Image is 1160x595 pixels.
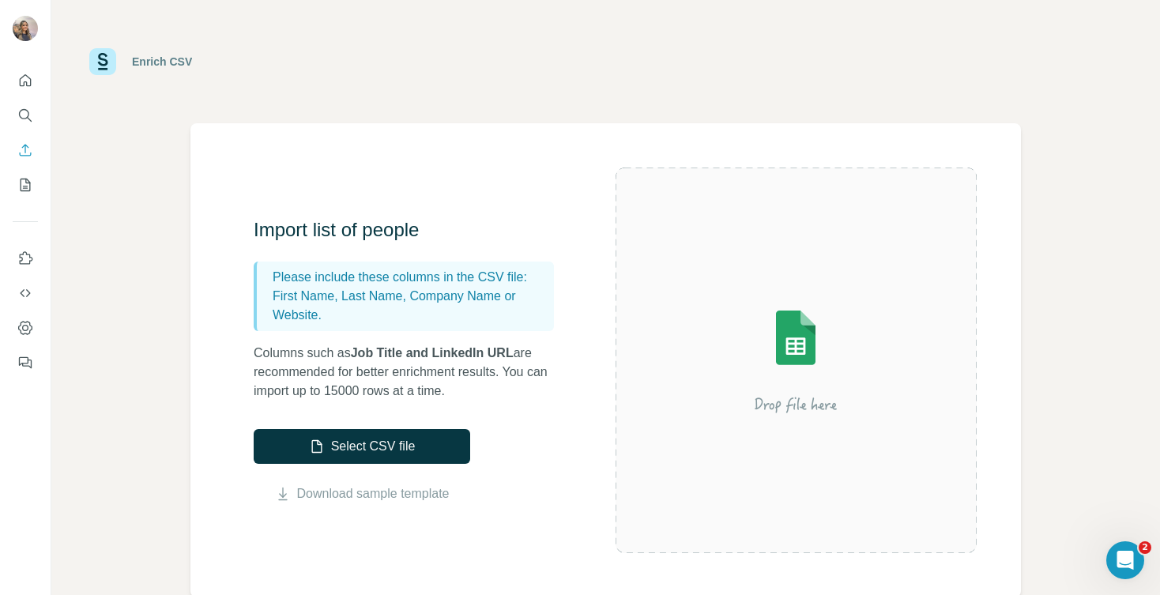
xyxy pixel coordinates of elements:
button: Search [13,101,38,130]
div: Enrich CSV [132,54,192,70]
button: Select CSV file [254,429,470,464]
span: Job Title and LinkedIn URL [351,346,514,360]
button: Quick start [13,66,38,95]
p: Please include these columns in the CSV file: [273,268,548,287]
button: Enrich CSV [13,136,38,164]
button: Download sample template [254,484,470,503]
img: Surfe Logo [89,48,116,75]
button: My lists [13,171,38,199]
p: Columns such as are recommended for better enrichment results. You can import up to 15000 rows at... [254,344,570,401]
button: Use Surfe on LinkedIn [13,244,38,273]
img: Surfe Illustration - Drop file here or select below [653,265,938,455]
img: Avatar [13,16,38,41]
button: Dashboard [13,314,38,342]
iframe: Intercom live chat [1106,541,1144,579]
span: 2 [1139,541,1151,554]
button: Use Surfe API [13,279,38,307]
button: Feedback [13,348,38,377]
a: Download sample template [297,484,450,503]
p: First Name, Last Name, Company Name or Website. [273,287,548,325]
h3: Import list of people [254,217,570,243]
